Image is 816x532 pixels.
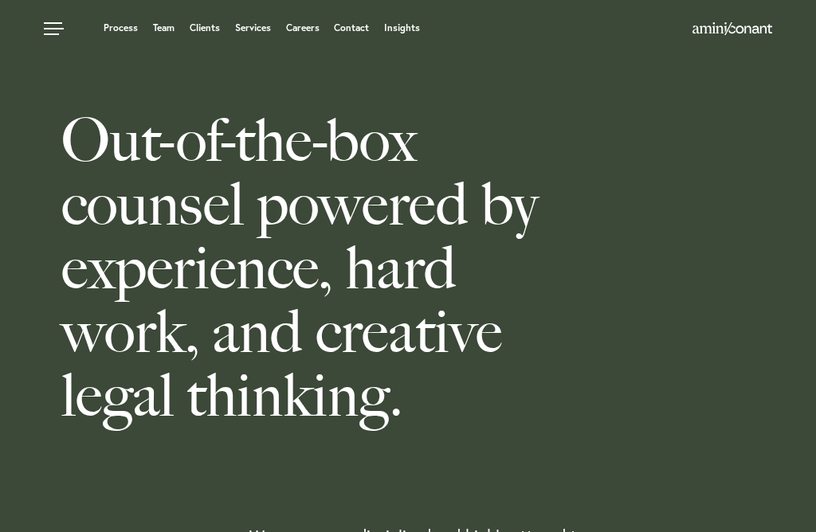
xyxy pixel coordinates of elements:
a: Careers [286,23,320,33]
a: Clients [190,23,220,33]
a: Contact [334,23,369,33]
a: Team [153,23,175,33]
a: Insights [384,23,420,33]
img: Amini & Conant [692,22,772,35]
a: Home [692,23,772,36]
a: Services [235,23,271,33]
a: Process [104,23,138,33]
